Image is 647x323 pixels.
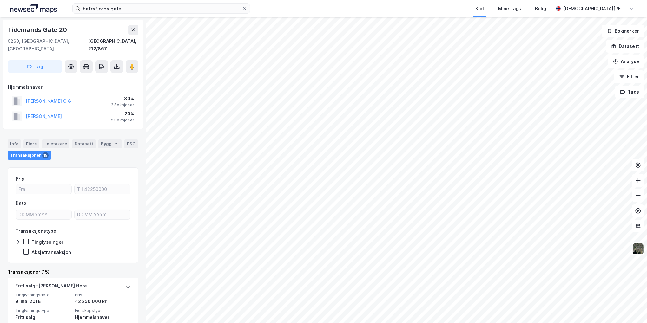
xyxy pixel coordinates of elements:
div: Eiere [23,139,39,148]
div: 15 [42,152,49,158]
div: [GEOGRAPHIC_DATA], 212/867 [88,37,138,53]
div: Info [8,139,21,148]
div: Leietakere [42,139,69,148]
img: logo.a4113a55bc3d86da70a041830d287a7e.svg [10,4,57,13]
input: Til 42250000 [75,184,130,194]
div: 0260, [GEOGRAPHIC_DATA], [GEOGRAPHIC_DATA] [8,37,88,53]
input: Søk på adresse, matrikkel, gårdeiere, leietakere eller personer [80,4,242,13]
div: Tidemands Gate 20 [8,25,68,35]
div: 42 250 000 kr [75,298,131,305]
button: Bokmerker [602,25,644,37]
div: 20% [111,110,134,118]
div: Fritt salg [15,313,71,321]
div: 9. mai 2018 [15,298,71,305]
div: Transaksjonstype [16,227,56,235]
div: ESG [124,139,138,148]
div: Dato [16,199,26,207]
div: [DEMOGRAPHIC_DATA][PERSON_NAME] [563,5,627,12]
div: Fritt salg - [PERSON_NAME] flere [15,282,87,292]
button: Datasett [606,40,644,53]
div: Tinglysninger [31,239,63,245]
button: Analyse [608,55,644,68]
iframe: Chat Widget [615,293,647,323]
img: 9k= [632,243,644,255]
span: Tinglysningsdato [15,292,71,298]
div: Hjemmelshaver [8,83,138,91]
div: 80% [111,95,134,102]
button: Filter [614,70,644,83]
span: Pris [75,292,131,298]
div: 2 [113,141,119,147]
div: Pris [16,175,24,183]
button: Tag [8,60,62,73]
span: Tinglysningstype [15,308,71,313]
input: DD.MM.YYYY [16,210,71,219]
div: Datasett [72,139,96,148]
div: Mine Tags [498,5,521,12]
div: Kart [475,5,484,12]
button: Tags [615,86,644,98]
div: Bolig [535,5,546,12]
div: Transaksjoner [8,151,51,160]
input: DD.MM.YYYY [75,210,130,219]
div: 2 Seksjoner [111,118,134,123]
div: Transaksjoner (15) [8,268,138,276]
div: Bygg [98,139,122,148]
input: Fra [16,184,71,194]
div: Hjemmelshaver [75,313,131,321]
span: Eierskapstype [75,308,131,313]
div: 2 Seksjoner [111,102,134,107]
div: Aksjetransaksjon [31,249,71,255]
